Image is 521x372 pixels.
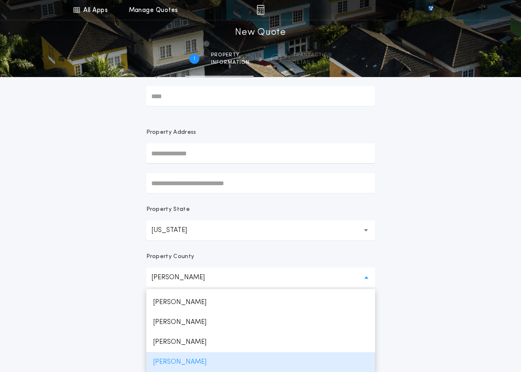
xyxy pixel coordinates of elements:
[194,56,195,62] h2: 1
[413,6,448,14] img: vs-icon
[257,5,264,15] img: img
[146,332,375,352] p: [PERSON_NAME]
[211,59,250,66] span: information
[293,52,332,58] span: Transaction
[274,56,277,62] h2: 2
[235,26,286,39] h1: New Quote
[146,86,375,106] input: Prepared For
[146,352,375,372] p: [PERSON_NAME]
[151,225,200,235] p: [US_STATE]
[146,292,375,312] p: [PERSON_NAME]
[293,59,332,66] span: details
[146,312,375,332] p: [PERSON_NAME]
[146,205,190,214] p: Property State
[146,220,375,240] button: [US_STATE]
[146,289,375,372] ul: [PERSON_NAME]
[211,52,250,58] span: Property
[146,128,375,137] p: Property Address
[146,253,194,261] p: Property County
[146,268,375,287] button: [PERSON_NAME]
[151,273,218,283] p: [PERSON_NAME]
